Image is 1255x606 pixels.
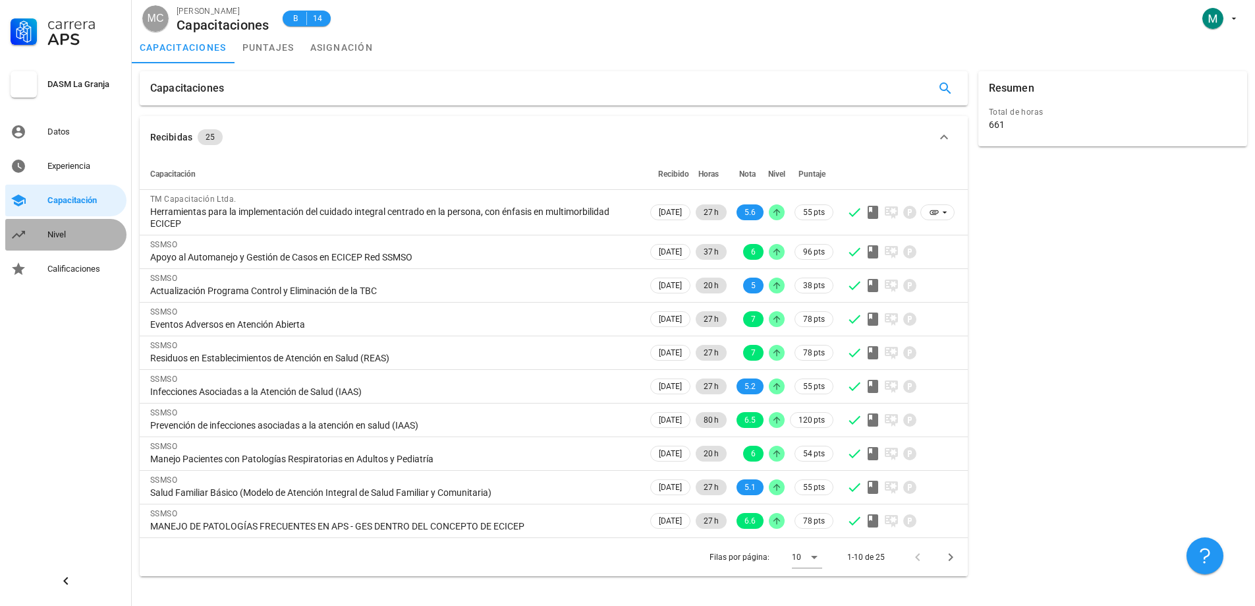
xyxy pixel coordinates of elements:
[744,204,756,220] span: 5.6
[803,481,825,494] span: 55 pts
[704,479,719,495] span: 27 h
[704,204,719,220] span: 27 h
[177,18,269,32] div: Capacitaciones
[766,158,787,190] th: Nivel
[150,169,196,179] span: Capacitación
[150,71,224,106] div: Capacitaciones
[150,419,637,431] div: Prevención de infecciones asociadas a la atención en salud (IAAS)
[235,32,302,63] a: puntajes
[768,169,785,179] span: Nivel
[704,446,719,462] span: 20 h
[312,12,323,25] span: 14
[47,127,121,137] div: Datos
[739,169,756,179] span: Nota
[150,442,177,451] span: SSMSO
[803,313,825,326] span: 78 pts
[698,169,719,179] span: Horas
[751,446,756,462] span: 6
[1202,8,1223,29] div: avatar
[729,158,766,190] th: Nota
[704,311,719,327] span: 27 h
[803,279,825,292] span: 38 pts
[140,158,648,190] th: Capacitación
[659,379,682,394] span: [DATE]
[150,352,637,364] div: Residuos en Establecimientos de Atención en Salud (REAS)
[150,307,177,317] span: SSMSO
[150,520,637,532] div: MANEJO DE PATOLOGÍAS FRECUENTES EN APS - GES DENTRO DEL CONCEPTO DE ECICEP
[744,379,756,394] span: 5.2
[989,119,1005,131] div: 661
[989,71,1034,106] div: Resumen
[5,116,126,148] a: Datos
[150,475,177,485] span: SSMSO
[148,5,164,32] span: MC
[142,5,169,32] div: avatar
[132,32,235,63] a: capacitaciones
[302,32,381,63] a: asignación
[693,158,729,190] th: Horas
[751,244,756,260] span: 6
[989,106,1237,119] div: Total de horas
[798,413,825,427] span: 120 pts
[291,12,301,25] span: B
[5,185,126,216] a: Capacitación
[150,274,177,283] span: SSMSO
[659,480,682,495] span: [DATE]
[140,116,968,158] button: Recibidas 25
[659,346,682,360] span: [DATE]
[150,251,637,263] div: Apoyo al Automanejo y Gestión de Casos en ECICEP Red SSMSO
[803,346,825,359] span: 78 pts
[150,318,637,330] div: Eventos Adversos en Atención Abierta
[659,205,682,220] span: [DATE]
[803,380,825,393] span: 55 pts
[659,278,682,293] span: [DATE]
[150,408,177,417] span: SSMSO
[704,379,719,394] span: 27 h
[150,375,177,384] span: SSMSO
[47,195,121,206] div: Capacitación
[150,130,192,144] div: Recibidas
[5,150,126,182] a: Experiencia
[939,545,962,569] button: Página siguiente
[803,245,825,258] span: 96 pts
[803,514,825,528] span: 78 pts
[659,446,682,461] span: [DATE]
[798,169,825,179] span: Puntaje
[744,513,756,529] span: 6.6
[659,312,682,326] span: [DATE]
[150,195,236,204] span: TM Capacitación Ltda.
[5,219,126,251] a: Nivel
[47,16,121,32] div: Carrera
[47,264,121,274] div: Calificaciones
[47,32,121,47] div: APS
[659,413,682,427] span: [DATE]
[792,547,822,568] div: 10Filas por página:
[847,551,885,563] div: 1-10 de 25
[659,245,682,259] span: [DATE]
[659,514,682,528] span: [DATE]
[744,479,756,495] span: 5.1
[47,161,121,171] div: Experiencia
[704,513,719,529] span: 27 h
[150,285,637,297] div: Actualización Programa Control y Eliminación de la TBC
[47,229,121,240] div: Nivel
[150,509,177,518] span: SSMSO
[751,278,756,293] span: 5
[648,158,693,190] th: Recibido
[751,311,756,327] span: 7
[803,206,825,219] span: 55 pts
[658,169,689,179] span: Recibido
[704,412,719,428] span: 80 h
[704,278,719,293] span: 20 h
[150,453,637,465] div: Manejo Pacientes con Patologías Respiratorias en Adultos y Pediatría
[150,386,637,398] div: Infecciones Asociadas a la Atención de Salud (IAAS)
[751,345,756,361] span: 7
[150,206,637,229] div: Herramientas para la implementación del cuidado integral centrado en la persona, con énfasis en m...
[177,5,269,18] div: [PERSON_NAME]
[206,129,215,145] span: 25
[5,253,126,285] a: Calificaciones
[704,345,719,361] span: 27 h
[150,240,177,249] span: SSMSO
[803,447,825,460] span: 54 pts
[150,487,637,499] div: Salud Familiar Básico (Modelo de Atención Integral de Salud Familiar y Comunitaria)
